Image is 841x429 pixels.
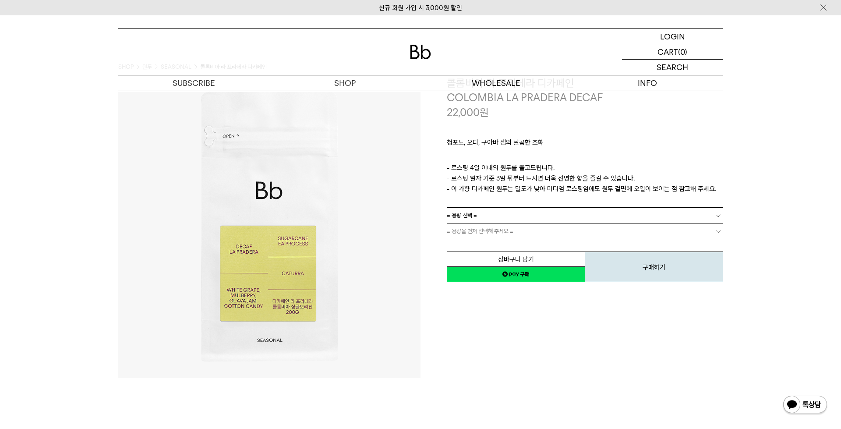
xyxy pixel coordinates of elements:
span: 원 [480,106,489,119]
a: LOGIN [622,29,723,44]
a: SUBSCRIBE [118,75,269,91]
span: = 용량을 먼저 선택해 주세요 = [447,223,513,239]
a: CART (0) [622,44,723,60]
button: 구매하기 [585,252,723,282]
button: 장바구니 담기 [447,252,585,267]
a: 새창 [447,266,585,282]
p: (0) [678,44,687,59]
p: 22,000 [447,105,489,120]
p: - 로스팅 4일 이내의 원두를 출고드립니다. - 로스팅 일자 기준 3일 뒤부터 드시면 더욱 선명한 향을 즐길 수 있습니다. - 이 가향 디카페인 원두는 밀도가 낮아 미디엄 로... [447,163,723,194]
p: ㅤ [447,152,723,163]
img: 콜롬비아 라 프라데라 디카페인 [118,76,420,378]
p: COLOMBIA LA PRADERA DECAF [447,90,723,105]
a: 신규 회원 가입 시 3,000원 할인 [379,4,462,12]
p: 청포도, 오디, 구아바 잼의 달콤한 조화 [447,137,723,152]
img: 로고 [410,45,431,59]
img: 카카오톡 채널 1:1 채팅 버튼 [782,395,828,416]
a: SHOP [269,75,420,91]
span: = 용량 선택 = [447,208,477,223]
p: CART [657,44,678,59]
p: INFO [572,75,723,91]
p: LOGIN [660,29,685,44]
p: SEARCH [657,60,688,75]
p: WHOLESALE [420,75,572,91]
